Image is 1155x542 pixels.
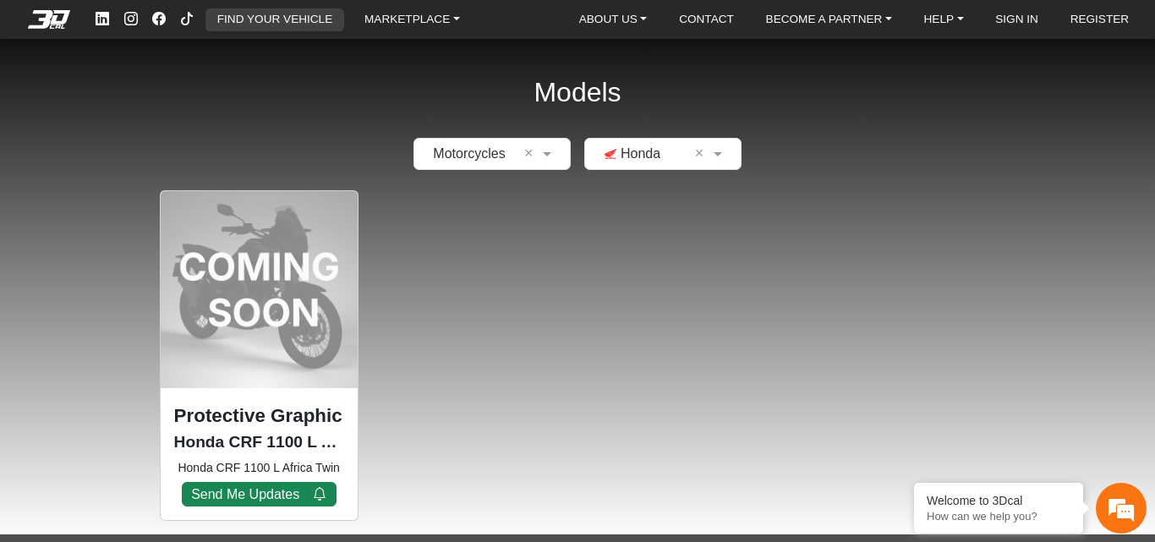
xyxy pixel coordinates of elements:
[174,402,344,430] p: Protective Graphic Kit
[174,430,344,455] p: Honda CRF 1100 L Africa Twin (COMING SOON) (2020-2024)
[182,482,337,506] button: Send Me Updates
[927,510,1070,523] p: How can we help you?
[174,459,344,477] small: Honda CRF 1100 L Africa Twin
[572,8,654,31] a: ABOUT US
[358,8,467,31] a: MARKETPLACE
[524,144,539,164] span: Clean Field
[927,494,1070,507] div: Welcome to 3Dcal
[917,8,971,31] a: HELP
[695,144,709,164] span: Clean Field
[759,8,899,31] a: BECOME A PARTNER
[534,54,621,131] h2: Models
[1064,8,1136,31] a: REGISTER
[160,190,359,521] div: Honda CRF 1100 L Africa Twin
[988,8,1045,31] a: SIGN IN
[672,8,741,31] a: CONTACT
[211,8,339,31] a: FIND YOUR VEHICLE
